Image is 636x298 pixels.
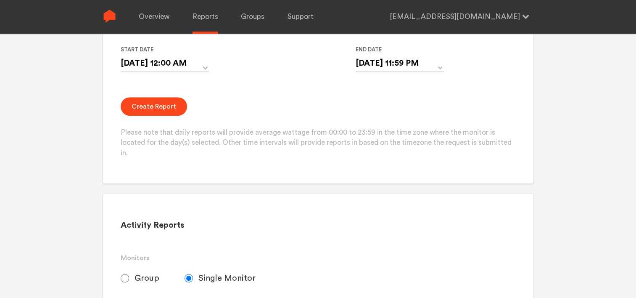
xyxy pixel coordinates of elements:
[356,45,437,55] label: End Date
[198,273,256,283] span: Single Monitor
[121,128,515,159] p: Please note that daily reports will provide average wattage from 00:00 to 23:59 in the time zone ...
[121,97,187,116] button: Create Report
[121,220,515,231] h2: Activity Reports
[185,274,193,282] input: Single Monitor
[103,10,116,23] img: Sense Logo
[121,45,202,55] label: Start Date
[135,273,159,283] span: Group
[121,253,515,263] h3: Monitors
[121,274,129,282] input: Group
